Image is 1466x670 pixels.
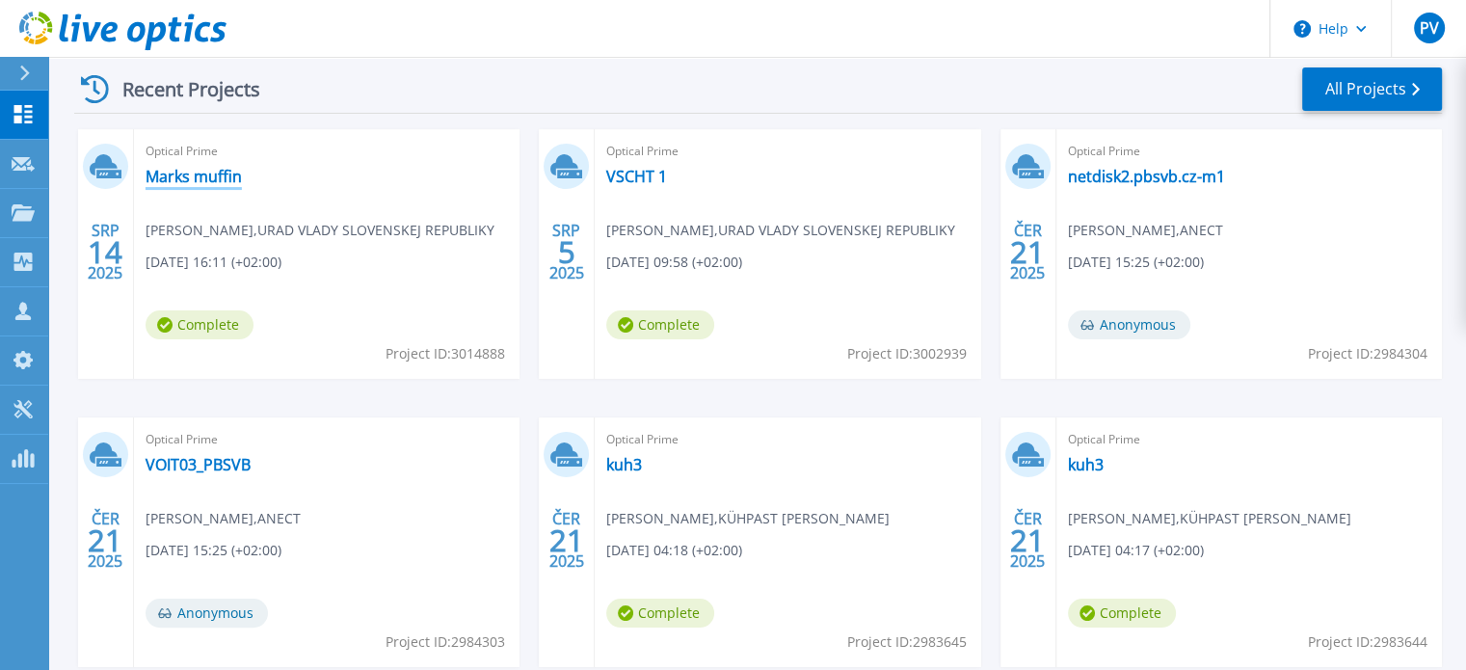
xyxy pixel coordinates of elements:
[606,220,955,241] span: [PERSON_NAME] , URAD VLADY SLOVENSKEJ REPUBLIKY
[606,167,667,186] a: VSCHT 1
[1068,429,1430,450] span: Optical Prime
[1009,217,1046,287] div: ČER 2025
[1010,532,1045,549] span: 21
[87,505,123,576] div: ČER 2025
[1068,310,1190,339] span: Anonymous
[1009,505,1046,576] div: ČER 2025
[606,455,642,474] a: kuh3
[146,429,508,450] span: Optical Prime
[87,217,123,287] div: SRP 2025
[146,167,242,186] a: Marks muffin
[606,599,714,628] span: Complete
[606,141,969,162] span: Optical Prime
[1068,540,1204,561] span: [DATE] 04:17 (+02:00)
[74,66,286,113] div: Recent Projects
[146,455,251,474] a: VOIT03_PBSVB
[1068,220,1223,241] span: [PERSON_NAME] , ANECT
[146,220,494,241] span: [PERSON_NAME] , URAD VLADY SLOVENSKEJ REPUBLIKY
[1068,141,1430,162] span: Optical Prime
[549,532,584,549] span: 21
[847,343,967,364] span: Project ID: 3002939
[146,599,268,628] span: Anonymous
[88,244,122,260] span: 14
[1068,599,1176,628] span: Complete
[606,429,969,450] span: Optical Prime
[548,217,585,287] div: SRP 2025
[386,631,505,653] span: Project ID: 2984303
[1308,631,1427,653] span: Project ID: 2983644
[606,252,742,273] span: [DATE] 09:58 (+02:00)
[548,505,585,576] div: ČER 2025
[386,343,505,364] span: Project ID: 3014888
[606,508,890,529] span: [PERSON_NAME] , KÜHPAST [PERSON_NAME]
[1010,244,1045,260] span: 21
[146,310,253,339] span: Complete
[847,631,967,653] span: Project ID: 2983645
[88,532,122,549] span: 21
[1068,252,1204,273] span: [DATE] 15:25 (+02:00)
[1068,455,1104,474] a: kuh3
[558,244,575,260] span: 5
[1068,167,1225,186] a: netdisk2.pbsvb.cz-m1
[1308,343,1427,364] span: Project ID: 2984304
[146,540,281,561] span: [DATE] 15:25 (+02:00)
[1419,20,1438,36] span: PV
[146,252,281,273] span: [DATE] 16:11 (+02:00)
[146,508,301,529] span: [PERSON_NAME] , ANECT
[606,540,742,561] span: [DATE] 04:18 (+02:00)
[1068,508,1351,529] span: [PERSON_NAME] , KÜHPAST [PERSON_NAME]
[1302,67,1442,111] a: All Projects
[606,310,714,339] span: Complete
[146,141,508,162] span: Optical Prime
